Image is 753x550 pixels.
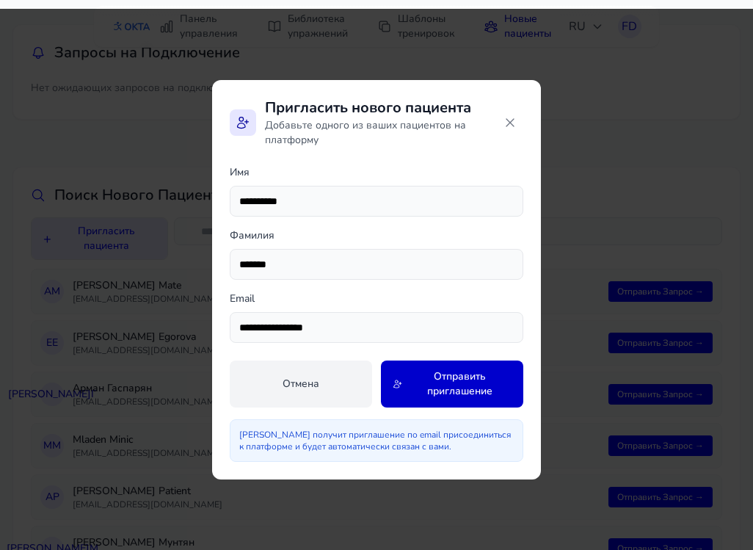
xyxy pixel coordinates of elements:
label: Фамилия [230,228,523,243]
a: Новые пациенты [475,6,560,47]
label: Email [230,292,523,306]
a: Библиотека упражнений [258,6,357,47]
p: Добавьте одного из ваших пациентов на платформу [265,118,497,148]
button: Отмена [230,361,372,408]
label: Имя [230,165,523,180]
h2: Пригласить нового пациента [265,98,497,118]
button: Отправить приглашение [381,361,523,408]
p: [PERSON_NAME] получит приглашение по email присоединиться к платформе и будет автоматически связа... [239,429,514,452]
a: Шаблоны тренировок [368,6,463,47]
a: Панель управления [150,6,247,47]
